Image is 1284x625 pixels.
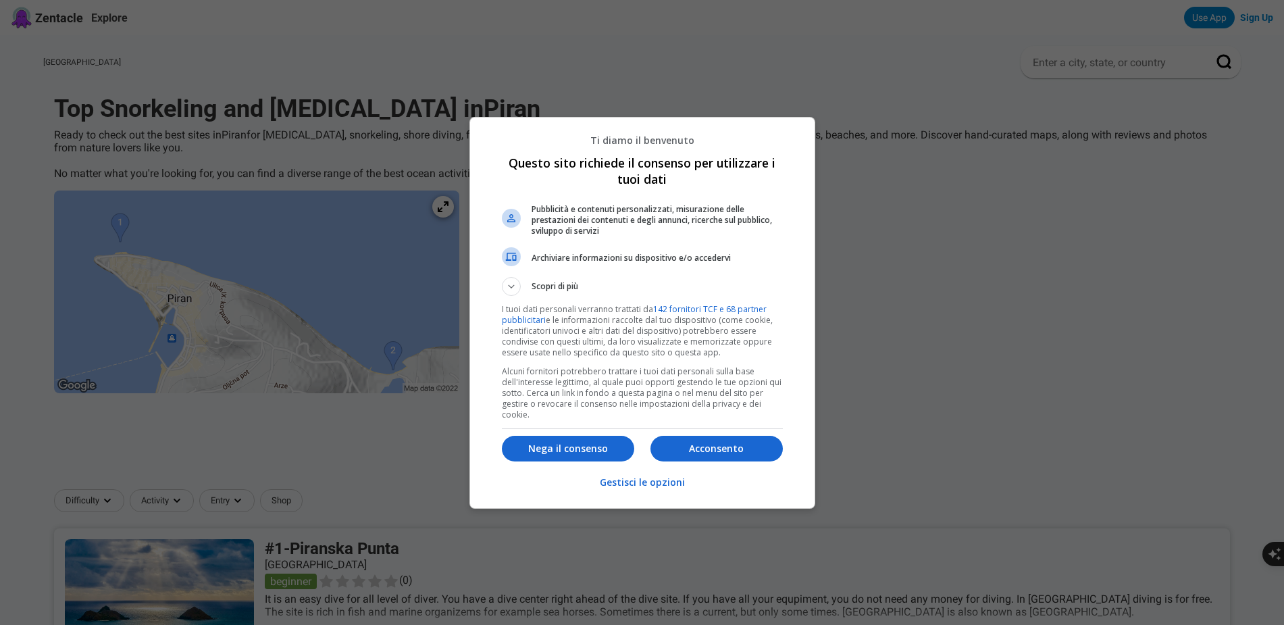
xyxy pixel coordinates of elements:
[502,155,783,187] h1: Questo sito richiede il consenso per utilizzare i tuoi dati
[502,436,634,461] button: Nega il consenso
[600,476,685,489] p: Gestisci le opzioni
[469,117,815,509] div: Questo sito richiede il consenso per utilizzare i tuoi dati
[532,253,783,264] span: Archiviare informazioni su dispositivo e/o accedervi
[650,442,783,455] p: Acconsento
[532,204,783,236] span: Pubblicità e contenuti personalizzati, misurazione delle prestazioni dei contenuti e degli annunc...
[502,304,783,358] p: I tuoi dati personali verranno trattati da e le informazioni raccolte dal tuo dispositivo (come c...
[502,277,783,296] button: Scopri di più
[502,442,634,455] p: Nega il consenso
[502,366,783,420] p: Alcuni fornitori potrebbero trattare i tuoi dati personali sulla base dell'interesse legittimo, a...
[650,436,783,461] button: Acconsento
[502,303,767,326] a: 142 fornitori TCF e 68 partner pubblicitari
[502,134,783,147] p: Ti diamo il benvenuto
[600,468,685,497] button: Gestisci le opzioni
[532,280,578,296] span: Scopri di più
